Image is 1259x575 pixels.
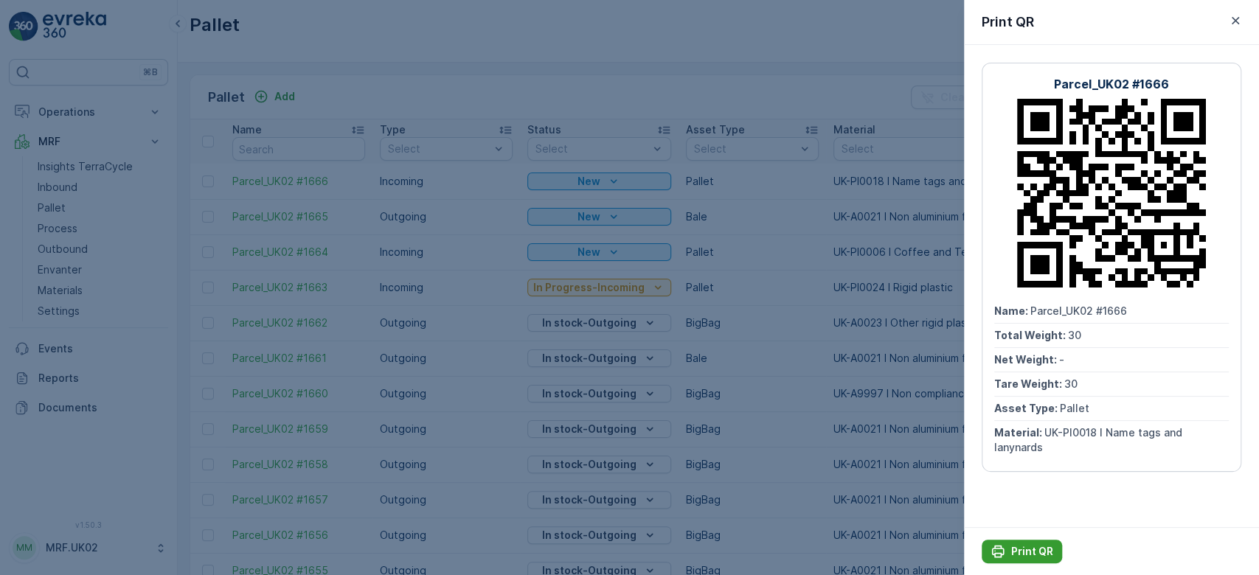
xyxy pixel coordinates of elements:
p: Parcel_UK02 #1666 [1054,75,1169,93]
span: 30 [1064,377,1078,390]
span: UK-PI0018 I Name tags and lanynards [994,426,1185,453]
span: Pallet [1060,402,1089,414]
p: Print QR [1011,544,1053,559]
span: Asset Type : [994,402,1060,414]
span: Net Weight : [994,353,1059,366]
span: Material : [994,426,1044,439]
button: Print QR [982,540,1062,563]
span: Total Weight : [994,329,1068,341]
span: Name : [994,304,1030,317]
span: Parcel_UK02 #1666 [1030,304,1127,317]
span: Tare Weight : [994,377,1064,390]
span: - [1059,353,1064,366]
span: 30 [1068,329,1081,341]
p: Print QR [982,12,1034,32]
